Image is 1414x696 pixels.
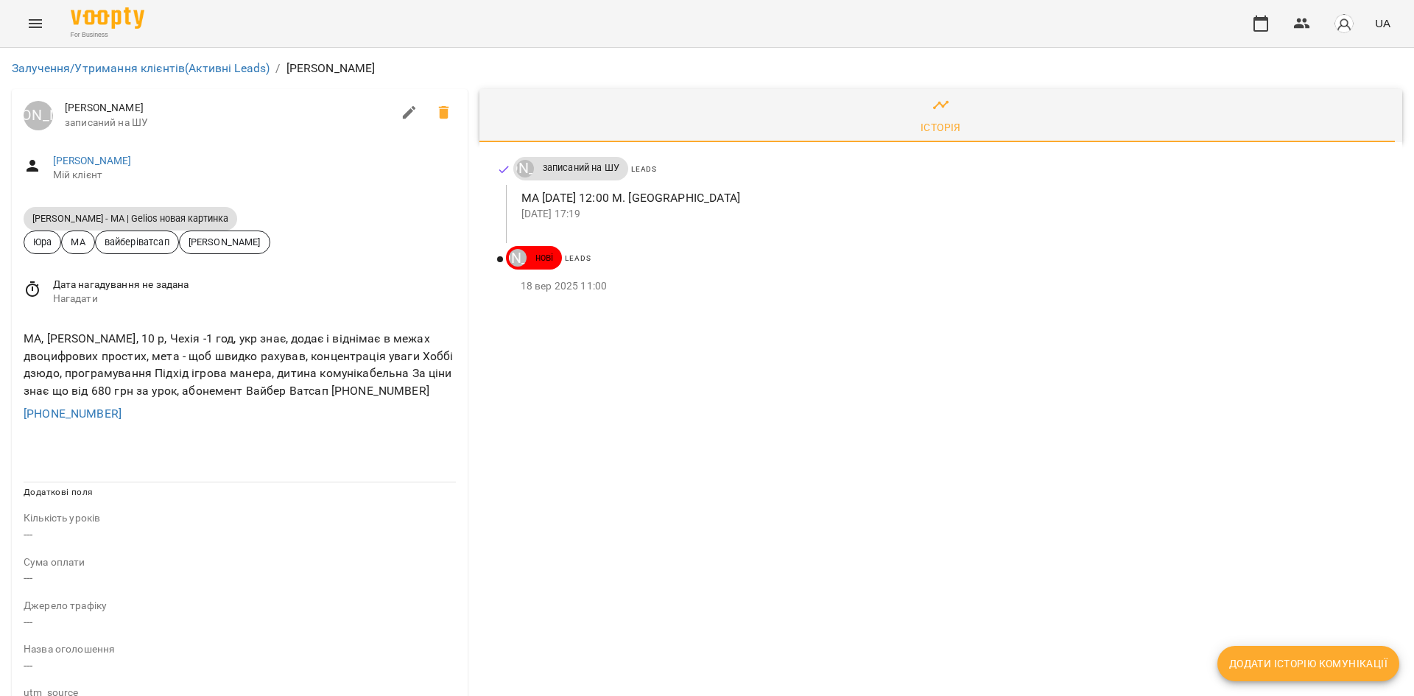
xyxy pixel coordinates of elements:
a: [PHONE_NUMBER] [24,407,122,421]
span: МА [62,235,94,249]
p: [DATE] 17:19 [521,207,1379,222]
p: --- [24,569,456,587]
a: [PERSON_NAME] [506,249,527,267]
span: [PERSON_NAME] - МА | Gelios новая картинка [24,212,237,225]
p: --- [24,614,456,631]
button: UA [1369,10,1396,37]
a: [PERSON_NAME] [513,160,534,177]
p: [PERSON_NAME] [286,60,376,77]
p: --- [24,657,456,675]
nav: breadcrumb [12,60,1402,77]
span: Юра [24,235,60,249]
img: Voopty Logo [71,7,144,29]
li: / [275,60,280,77]
p: field-description [24,555,456,570]
p: field-description [24,511,456,526]
span: [PERSON_NAME] [180,235,270,249]
div: Паламарчук Ольга Миколаївна [509,249,527,267]
a: [PERSON_NAME] [24,101,53,130]
img: avatar_s.png [1334,13,1354,34]
span: вайберіватсап [96,235,178,249]
p: 18 вер 2025 11:00 [521,279,1379,294]
span: записаний на ШУ [534,161,628,175]
span: нові [527,251,563,264]
span: Leads [631,165,657,173]
span: Додаткові поля [24,487,93,497]
span: [PERSON_NAME] [65,101,392,116]
button: Menu [18,6,53,41]
span: Додати історію комунікації [1229,655,1387,672]
a: [PERSON_NAME] [53,155,132,166]
span: записаний на ШУ [65,116,392,130]
a: Залучення/Утримання клієнтів(Активні Leads) [12,61,270,75]
span: Leads [565,254,591,262]
button: Додати історію комунікації [1217,646,1399,681]
p: МА [DATE] 12:00 М. [GEOGRAPHIC_DATA] [521,189,1379,207]
span: For Business [71,30,144,40]
span: Нагадати [53,292,456,306]
p: field-description [24,599,456,614]
div: Історія [921,119,961,136]
div: МА, [PERSON_NAME], 10 р, Чехія -1 год, укр знає, додає і віднімає в межах двоцифрових простих, ме... [21,327,459,402]
p: field-description [24,642,456,657]
div: Юрій Тимочко [516,160,534,177]
span: Мій клієнт [53,168,456,183]
span: UA [1375,15,1390,31]
p: --- [24,526,456,544]
div: Юрій Тимочко [24,101,53,130]
span: Дата нагадування не задана [53,278,456,292]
